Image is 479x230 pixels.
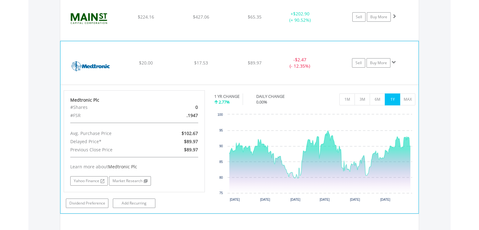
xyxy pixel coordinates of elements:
span: $89.97 [184,138,198,144]
a: Add Recurring [113,199,155,208]
text: [DATE] [380,198,390,201]
text: [DATE] [260,198,270,201]
text: 100 [217,113,223,116]
text: 80 [219,176,223,179]
button: MAX [400,93,415,105]
span: 2.77% [219,99,230,105]
a: Dividend Preference [66,199,108,208]
span: $17.53 [194,60,208,66]
a: Buy More [367,12,391,22]
span: 0.00% [256,99,267,105]
span: Medtronic Plc [108,164,137,170]
span: $65.35 [248,14,262,20]
div: 1 YR CHANGE [214,93,239,99]
text: 85 [219,160,223,164]
button: 1M [339,93,355,105]
a: Yahoo Finance [70,176,108,186]
text: [DATE] [290,198,300,201]
div: Learn more about [70,164,198,170]
div: #FSR [66,111,157,120]
button: 1Y [385,93,400,105]
span: $427.06 [193,14,209,20]
span: $202.90 [293,11,309,17]
span: $89.97 [248,60,262,66]
text: 75 [219,191,223,195]
span: $224.16 [138,14,154,20]
div: .1947 [157,111,203,120]
a: Sell [352,58,365,68]
div: Chart. Highcharts interactive chart. [214,111,416,206]
div: Avg. Purchase Price [66,129,157,137]
div: Medtronic Plc [70,97,198,103]
div: Previous Close Price [66,146,157,154]
img: EQU.US.MDT.png [64,49,118,83]
span: $102.67 [182,130,198,136]
div: DAILY CHANGE [256,93,307,99]
text: [DATE] [350,198,360,201]
a: Market Research [109,176,151,186]
div: - (- 12.35%) [276,57,324,69]
text: 95 [219,129,223,132]
text: [DATE] [230,198,240,201]
text: 90 [219,144,223,148]
span: $89.97 [184,147,198,153]
button: 3M [355,93,370,105]
a: Buy More [366,58,390,68]
div: 0 [157,103,203,111]
div: + (+ 90.52%) [276,11,324,23]
text: [DATE] [320,198,330,201]
a: Sell [352,12,366,22]
div: Delayed Price* [66,137,157,146]
img: EQU.US.MAIN.png [63,1,118,39]
span: $2.47 [295,57,306,63]
div: #Shares [66,103,157,111]
span: $20.00 [139,60,153,66]
button: 6M [370,93,385,105]
svg: Interactive chart [214,111,415,206]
